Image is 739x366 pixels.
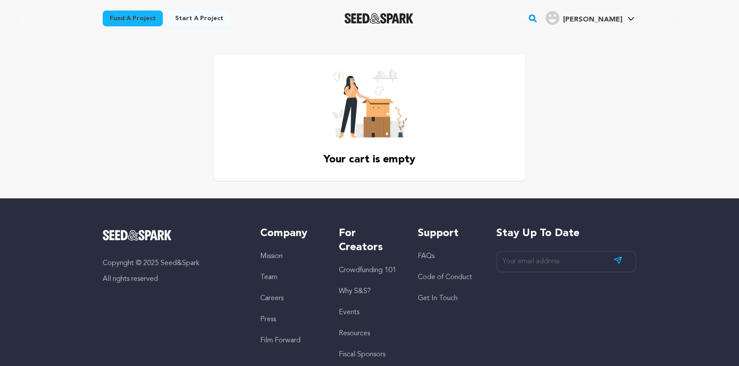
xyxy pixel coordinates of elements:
[339,288,371,295] a: Why S&S?
[545,11,560,25] img: user.png
[339,309,359,316] a: Events
[496,251,636,273] input: Your email address
[418,295,458,302] a: Get In Touch
[260,295,283,302] a: Careers
[339,351,385,358] a: Fiscal Sponsors
[260,337,301,344] a: Film Forward
[418,274,472,281] a: Code of Conduct
[332,68,407,139] img: Seed&Spark Rafiki Image
[418,253,434,260] a: FAQs
[339,330,370,337] a: Resources
[103,11,163,26] a: Fund a project
[228,153,511,167] p: Your cart is empty
[260,226,321,240] h5: Company
[339,267,396,274] a: Crowdfunding 101
[103,258,243,269] p: Copyright © 2025 Seed&Spark
[544,9,636,25] a: Barb's Profile
[545,11,622,25] div: Barb's Profile
[103,230,243,240] a: Seed&Spark Homepage
[344,13,413,24] a: Seed&Spark Homepage
[260,274,277,281] a: Team
[496,226,636,240] h5: Stay up to date
[260,253,283,260] a: Mission
[103,230,172,240] img: Seed&Spark Logo
[260,316,276,323] a: Press
[339,226,400,255] h5: For Creators
[344,13,413,24] img: Seed&Spark Logo Dark Mode
[103,274,243,284] p: All rights reserved
[563,16,622,23] span: [PERSON_NAME]
[168,11,230,26] a: Start a project
[418,226,479,240] h5: Support
[544,9,636,28] span: Barb's Profile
